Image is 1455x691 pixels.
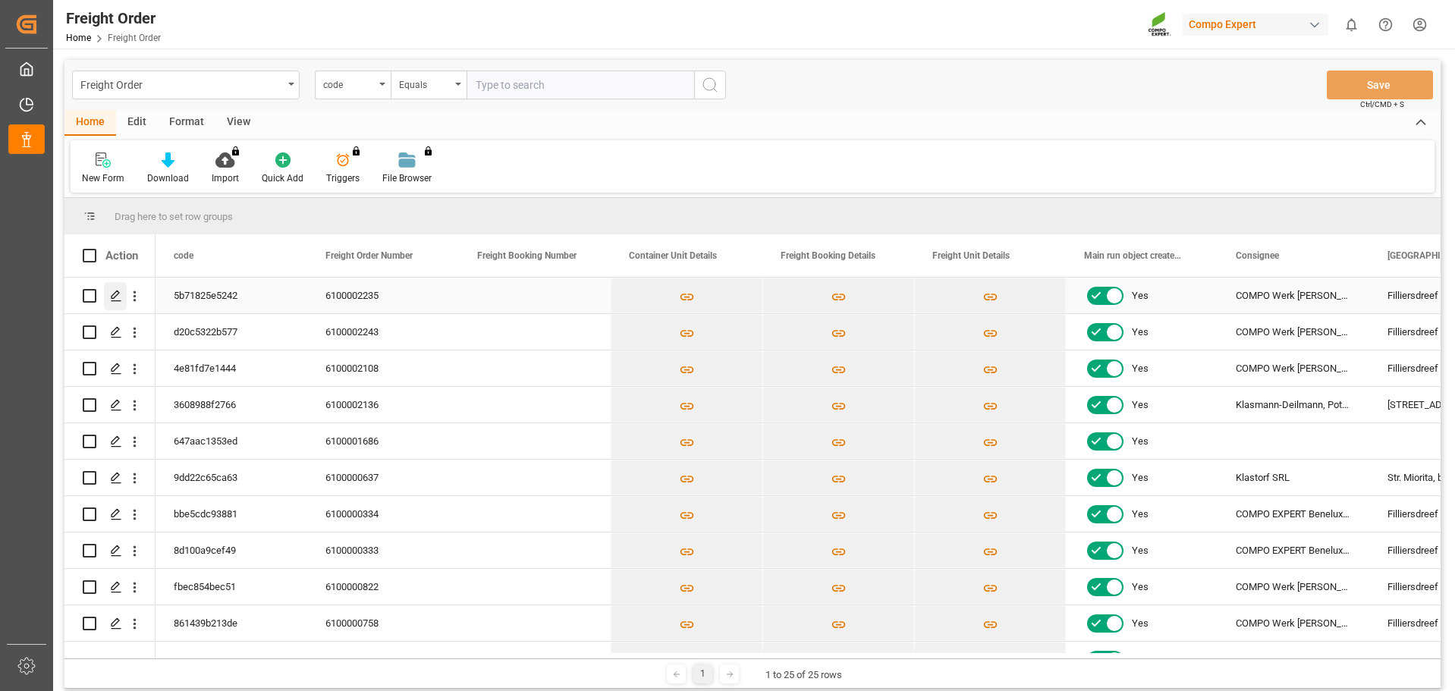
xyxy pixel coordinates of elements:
[156,532,307,568] div: 8d100a9cef49
[1218,350,1369,386] div: COMPO Werk [PERSON_NAME], COMPO Benelux N.V.
[1132,460,1149,495] span: Yes
[307,460,459,495] div: 6100000637
[1132,278,1149,313] span: Yes
[64,350,156,387] div: Press SPACE to select this row.
[115,211,233,222] span: Drag here to set row groups
[156,314,307,350] div: d20c5322b577
[307,278,459,313] div: 6100002235
[156,569,307,605] div: fbec854bec51
[80,74,283,93] div: Freight Order
[1334,8,1369,42] button: show 0 new notifications
[1218,387,1369,422] div: Klasmann-Deilmann, Potgrondcentrum BV
[1132,388,1149,422] span: Yes
[765,667,842,683] div: 1 to 25 of 25 rows
[1148,11,1172,38] img: Screenshot%202023-09-29%20at%2010.02.21.png_1712312052.png
[694,71,726,99] button: search button
[156,350,307,386] div: 4e81fd7e1444
[147,171,189,185] div: Download
[1369,8,1403,42] button: Help Center
[307,314,459,350] div: 6100002243
[82,171,124,185] div: New Form
[1218,569,1369,605] div: COMPO Werk [PERSON_NAME], COMPO Benelux N.V.
[64,423,156,460] div: Press SPACE to select this row.
[1084,250,1186,261] span: Main run object created Status
[307,532,459,568] div: 6100000333
[1218,642,1369,677] div: COMPO Werk [PERSON_NAME], COMPO Benelux N.V.
[1218,278,1369,313] div: COMPO Werk [PERSON_NAME], COMPO Benelux N.V.
[629,250,717,261] span: Container Unit Details
[307,350,459,386] div: 6100002108
[1132,351,1149,386] span: Yes
[105,249,138,262] div: Action
[1218,460,1369,495] div: Klastorf SRL
[156,423,307,459] div: 647aac1353ed
[307,569,459,605] div: 6100000822
[64,387,156,423] div: Press SPACE to select this row.
[307,496,459,532] div: 6100000334
[156,496,307,532] div: bbe5cdc93881
[1132,424,1149,459] span: Yes
[156,278,307,313] div: 5b71825e5242
[315,71,391,99] button: open menu
[1132,570,1149,605] span: Yes
[467,71,694,99] input: Type to search
[64,642,156,678] div: Press SPACE to select this row.
[156,642,307,677] div: 8c5da6638b42
[64,605,156,642] div: Press SPACE to select this row.
[1360,99,1404,110] span: Ctrl/CMD + S
[781,250,875,261] span: Freight Booking Details
[215,110,262,136] div: View
[72,71,300,99] button: open menu
[66,7,161,30] div: Freight Order
[325,250,413,261] span: Freight Order Number
[323,74,375,92] div: code
[1218,605,1369,641] div: COMPO Werk [PERSON_NAME], COMPO Benelux N.V.
[116,110,158,136] div: Edit
[1132,533,1149,568] span: Yes
[64,532,156,569] div: Press SPACE to select this row.
[477,250,577,261] span: Freight Booking Number
[1132,315,1149,350] span: Yes
[693,664,712,683] div: 1
[1218,314,1369,350] div: COMPO Werk [PERSON_NAME], COMPO Benelux N.V.
[64,569,156,605] div: Press SPACE to select this row.
[156,387,307,422] div: 3608988f2766
[399,74,451,92] div: Equals
[262,171,303,185] div: Quick Add
[64,460,156,496] div: Press SPACE to select this row.
[174,250,193,261] span: code
[1218,532,1369,568] div: COMPO EXPERT Benelux N.V., CE_BENELUX, COMPO EXPERT Benelux N.V.
[64,496,156,532] div: Press SPACE to select this row.
[66,33,91,43] a: Home
[156,605,307,641] div: 861439b213de
[1132,606,1149,641] span: Yes
[1327,71,1433,99] button: Save
[932,250,1010,261] span: Freight Unit Details
[1183,14,1328,36] div: Compo Expert
[64,314,156,350] div: Press SPACE to select this row.
[1218,496,1369,532] div: COMPO EXPERT Benelux N.V., COMPO Benelux N.V., COMPO EXPERT Benelux N.V.
[1132,642,1149,677] span: Yes
[64,110,116,136] div: Home
[307,605,459,641] div: 6100000758
[307,423,459,459] div: 6100001686
[1236,250,1279,261] span: Consignee
[307,642,459,677] div: 6100001046
[64,278,156,314] div: Press SPACE to select this row.
[391,71,467,99] button: open menu
[1132,497,1149,532] span: Yes
[158,110,215,136] div: Format
[1183,10,1334,39] button: Compo Expert
[156,460,307,495] div: 9dd22c65ca63
[307,387,459,422] div: 6100002136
